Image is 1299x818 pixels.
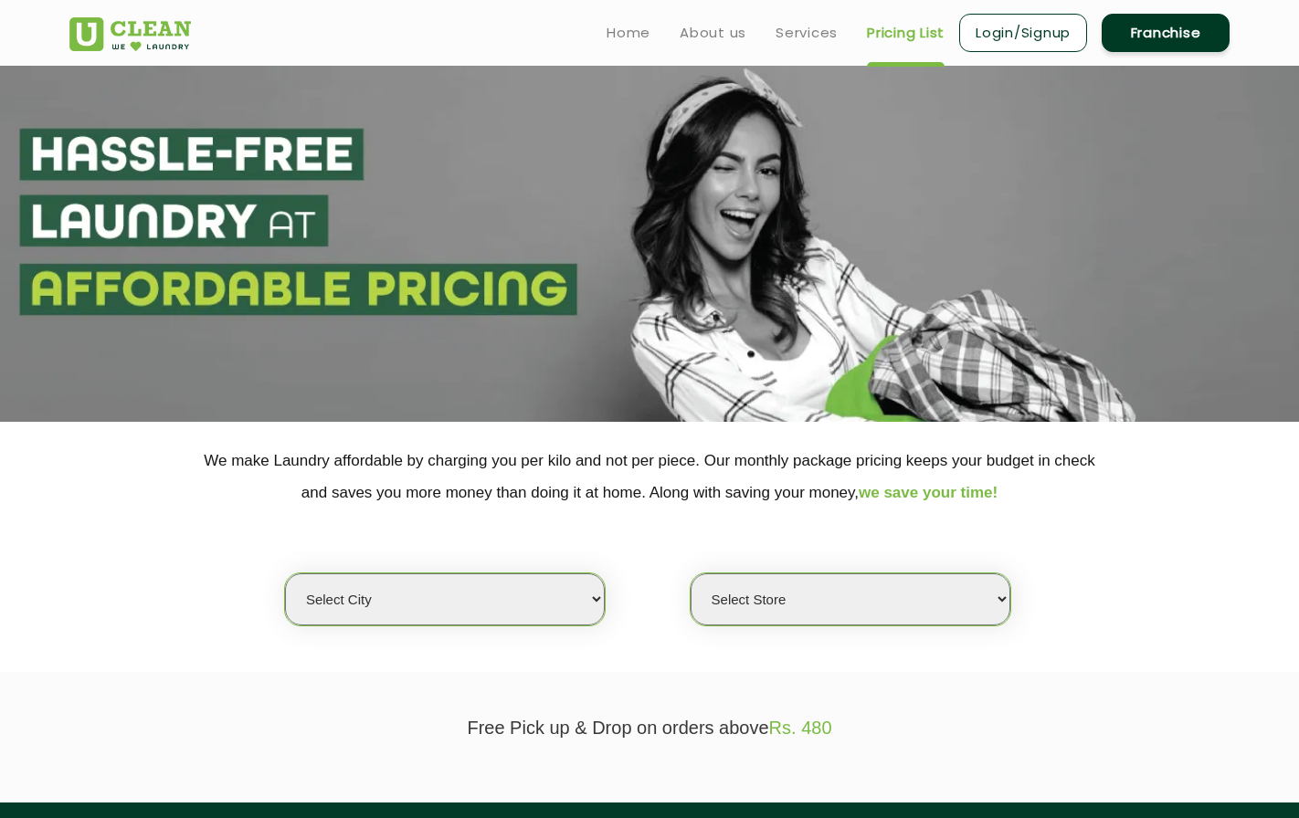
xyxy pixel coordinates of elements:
a: Pricing List [867,22,945,44]
p: Free Pick up & Drop on orders above [69,718,1230,739]
a: Login/Signup [959,14,1087,52]
a: Franchise [1102,14,1230,52]
a: Home [607,22,650,44]
a: About us [680,22,746,44]
a: Services [776,22,838,44]
p: We make Laundry affordable by charging you per kilo and not per piece. Our monthly package pricin... [69,445,1230,509]
span: Rs. 480 [769,718,832,738]
span: we save your time! [859,484,998,501]
img: UClean Laundry and Dry Cleaning [69,17,191,51]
